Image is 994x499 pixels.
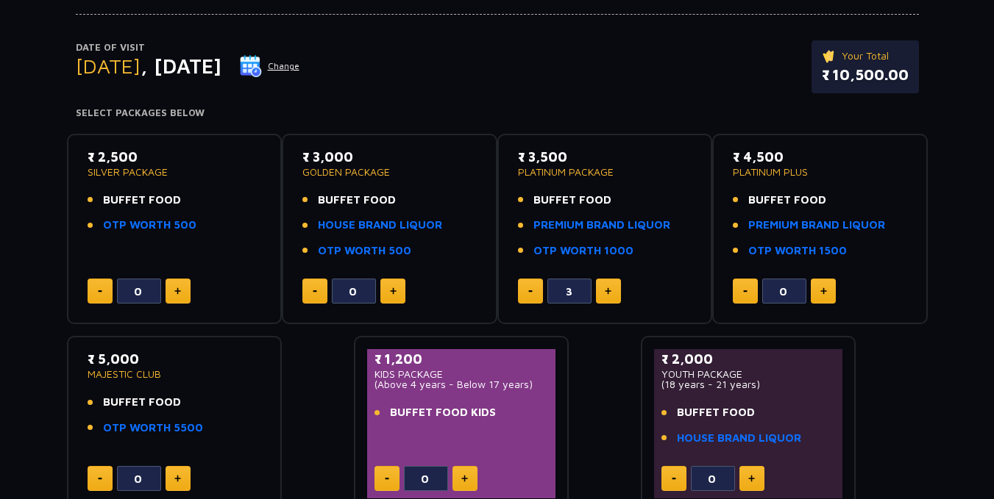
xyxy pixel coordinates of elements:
span: [DATE] [76,54,141,78]
a: HOUSE BRAND LIQUOR [318,217,442,234]
span: BUFFET FOOD KIDS [390,404,496,421]
p: ₹ 5,000 [88,349,262,369]
span: BUFFET FOOD [103,192,181,209]
a: OTP WORTH 5500 [103,420,203,437]
p: (Above 4 years - Below 17 years) [374,379,549,389]
img: minus [385,478,389,480]
p: ₹ 10,500.00 [822,64,909,86]
a: OTP WORTH 500 [318,243,411,259]
p: KIDS PACKAGE [374,369,549,379]
p: ₹ 1,200 [374,349,549,369]
p: YOUTH PACKAGE [661,369,836,379]
p: ₹ 4,500 [733,147,907,167]
a: PREMIUM BRAND LIQUOR [533,217,670,234]
p: PLATINUM PACKAGE [518,167,692,177]
p: ₹ 3,000 [302,147,477,167]
p: PLATINUM PLUS [733,167,907,177]
a: PREMIUM BRAND LIQUOR [748,217,885,234]
span: BUFFET FOOD [533,192,611,209]
p: Date of Visit [76,40,300,55]
span: BUFFET FOOD [318,192,396,209]
img: plus [174,475,181,482]
p: GOLDEN PACKAGE [302,167,477,177]
img: plus [748,475,755,482]
a: OTP WORTH 1000 [533,243,633,259]
p: ₹ 2,500 [88,147,262,167]
img: plus [820,287,827,295]
img: ticket [822,48,837,64]
p: ₹ 3,500 [518,147,692,167]
img: minus [98,290,102,292]
img: plus [605,287,611,295]
p: ₹ 2,000 [661,349,836,369]
a: HOUSE BRAND LIQUOR [677,430,801,447]
p: (18 years - 21 years) [661,379,836,389]
img: minus [743,290,748,292]
img: plus [461,475,468,482]
button: Change [239,54,300,78]
img: minus [672,478,676,480]
p: Your Total [822,48,909,64]
img: plus [390,287,397,295]
p: MAJESTIC CLUB [88,369,262,379]
a: OTP WORTH 500 [103,217,196,234]
img: minus [313,290,317,292]
span: BUFFET FOOD [748,192,826,209]
span: , [DATE] [141,54,221,78]
img: minus [528,290,533,292]
h4: Select Packages Below [76,107,919,119]
p: SILVER PACKAGE [88,167,262,177]
img: minus [98,478,102,480]
img: plus [174,287,181,295]
span: BUFFET FOOD [677,404,755,421]
span: BUFFET FOOD [103,394,181,411]
a: OTP WORTH 1500 [748,243,847,259]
